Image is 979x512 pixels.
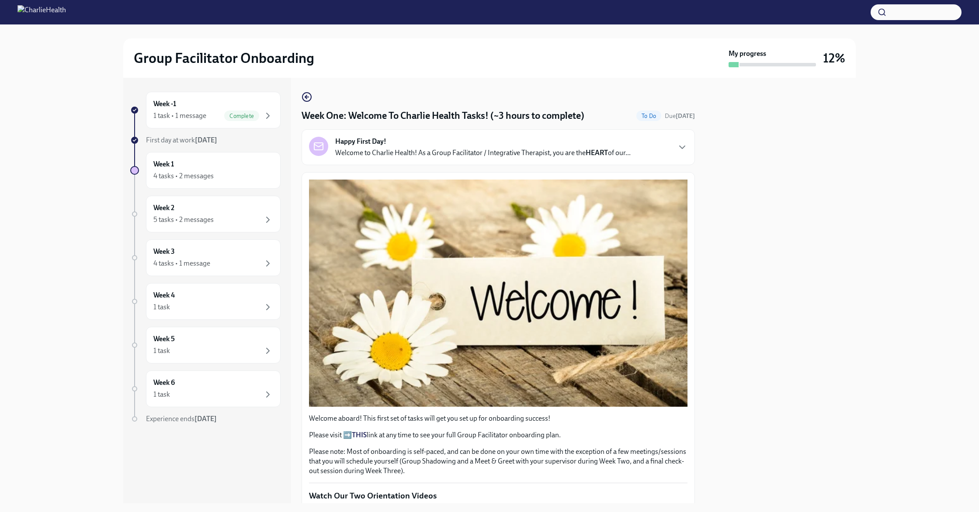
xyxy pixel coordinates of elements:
div: 5 tasks • 2 messages [153,215,214,225]
span: September 22nd, 2025 10:00 [665,112,695,120]
strong: Happy First Day! [335,137,386,146]
h3: 12% [823,50,845,66]
a: THIS [352,431,367,439]
div: 1 task • 1 message [153,111,206,121]
h6: Week 2 [153,203,174,213]
h6: Week 4 [153,291,175,300]
strong: HEART [586,149,608,157]
p: Watch Our Two Orientation Videos [309,490,687,502]
a: Week 25 tasks • 2 messages [130,196,281,232]
span: Complete [224,113,259,119]
button: Zoom image [309,180,687,407]
strong: [DATE] [194,415,217,423]
a: Week 41 task [130,283,281,320]
h6: Week 1 [153,159,174,169]
a: Week -11 task • 1 messageComplete [130,92,281,128]
p: Please note: Most of onboarding is self-paced, and can be done on your own time with the exceptio... [309,447,687,476]
a: Week 14 tasks • 2 messages [130,152,281,189]
div: 4 tasks • 2 messages [153,171,214,181]
h6: Week 3 [153,247,175,256]
p: Welcome to Charlie Health! As a Group Facilitator / Integrative Therapist, you are the of our... [335,148,631,158]
div: 1 task [153,302,170,312]
span: Experience ends [146,415,217,423]
span: Due [665,112,695,120]
div: 1 task [153,346,170,356]
p: Welcome aboard! This first set of tasks will get you set up for onboarding success! [309,414,687,423]
p: Please visit ➡️ link at any time to see your full Group Facilitator onboarding plan. [309,430,687,440]
div: 1 task [153,390,170,399]
a: First day at work[DATE] [130,135,281,145]
div: 4 tasks • 1 message [153,259,210,268]
img: CharlieHealth [17,5,66,19]
h4: Week One: Welcome To Charlie Health Tasks! (~3 hours to complete) [302,109,584,122]
span: To Do [636,113,661,119]
span: First day at work [146,136,217,144]
a: Week 51 task [130,327,281,363]
h2: Group Facilitator Onboarding [134,49,314,67]
h6: Week 5 [153,334,175,344]
h6: Week 6 [153,378,175,387]
a: Week 34 tasks • 1 message [130,239,281,276]
strong: My progress [729,49,766,59]
h6: Week -1 [153,99,176,109]
a: Week 61 task [130,370,281,407]
strong: [DATE] [676,112,695,120]
strong: [DATE] [195,136,217,144]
